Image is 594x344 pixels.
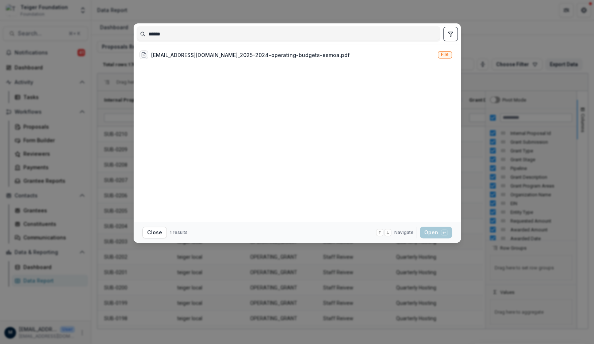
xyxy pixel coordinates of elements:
span: 1 [170,230,172,235]
button: Close [142,227,167,238]
span: results [173,230,188,235]
button: Open [420,227,452,238]
button: toggle filters [443,27,458,41]
span: File [441,52,449,57]
div: [EMAIL_ADDRESS][DOMAIN_NAME]_2025-2024-operating-budgets-esmoa.pdf [151,51,350,59]
span: Navigate [394,229,414,236]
